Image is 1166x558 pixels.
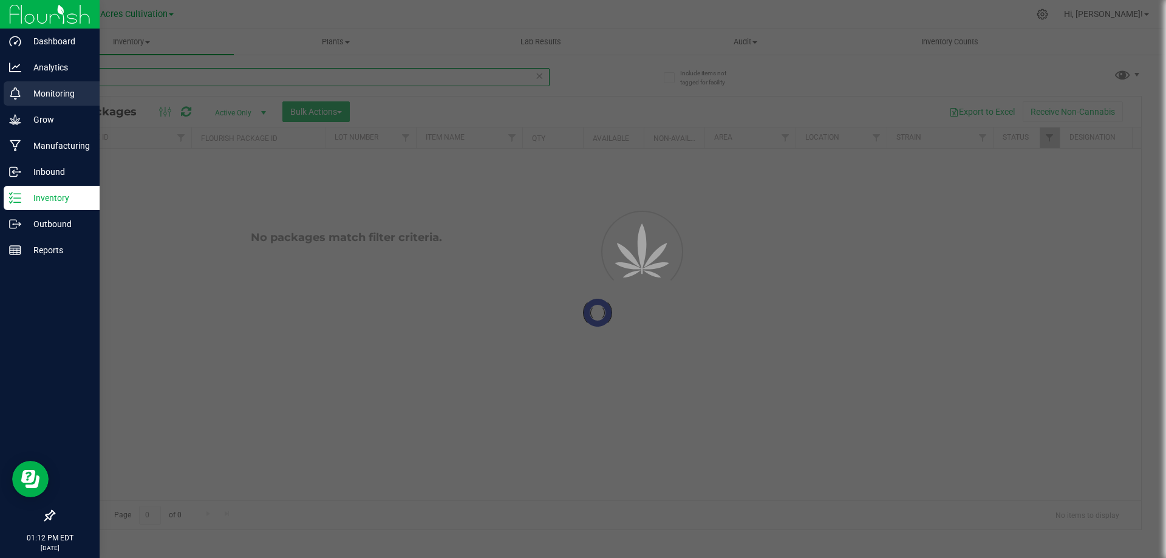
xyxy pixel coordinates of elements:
p: Manufacturing [21,138,94,153]
inline-svg: Reports [9,244,21,256]
inline-svg: Analytics [9,61,21,73]
p: Inventory [21,191,94,205]
p: Outbound [21,217,94,231]
p: Reports [21,243,94,257]
p: Dashboard [21,34,94,49]
iframe: Resource center [12,461,49,497]
inline-svg: Inventory [9,192,21,204]
inline-svg: Inbound [9,166,21,178]
p: 01:12 PM EDT [5,532,94,543]
inline-svg: Monitoring [9,87,21,100]
p: Inbound [21,165,94,179]
inline-svg: Dashboard [9,35,21,47]
p: Grow [21,112,94,127]
inline-svg: Grow [9,114,21,126]
p: Analytics [21,60,94,75]
p: Monitoring [21,86,94,101]
p: [DATE] [5,543,94,553]
inline-svg: Outbound [9,218,21,230]
inline-svg: Manufacturing [9,140,21,152]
